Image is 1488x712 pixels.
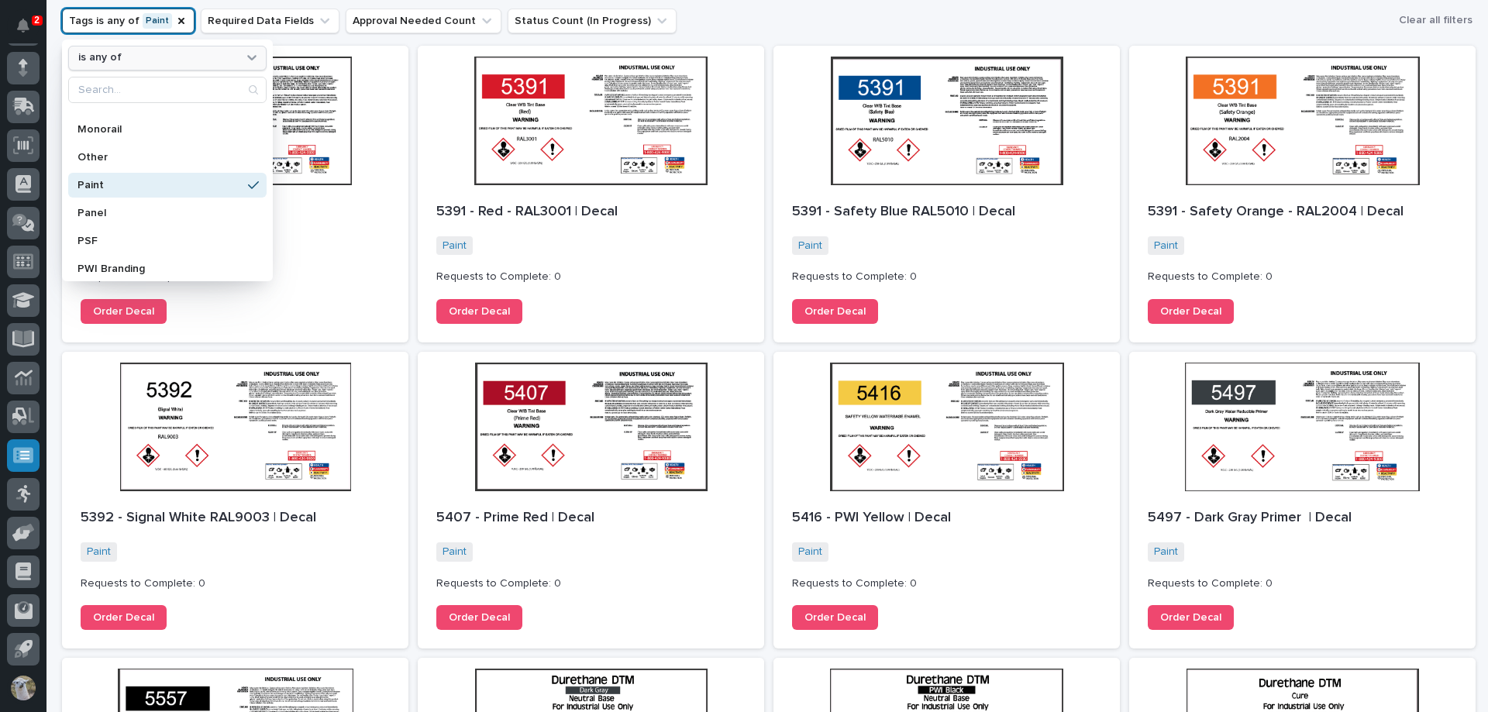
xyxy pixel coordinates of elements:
span: Order Decal [449,612,510,623]
p: Paint [77,180,242,191]
span: Order Decal [93,612,154,623]
button: Required Data Fields [201,9,339,33]
a: Paint [443,239,467,253]
p: Requests to Complete: 0 [1148,577,1457,590]
a: 5392 - Signal White RAL9003 | DecalPaint Requests to Complete: 0Order Decal [62,352,408,648]
a: Order Decal [436,605,522,630]
p: Requests to Complete: 0 [792,577,1101,590]
a: Paint [1154,545,1178,559]
p: 5391 - Safety Orange - RAL2004 | Decal [1148,204,1457,221]
button: Status Count (In Progress) [508,9,677,33]
p: Requests to Complete: 0 [436,270,746,284]
p: Requests to Complete: 0 [81,577,390,590]
a: 5407 - Prime Red | DecalPaint Requests to Complete: 0Order Decal [418,352,764,648]
p: Requests to Complete: 0 [436,577,746,590]
a: Order Decal [792,605,878,630]
a: Order Decal [436,299,522,324]
a: Paint [798,545,822,559]
a: Paint [1154,239,1178,253]
span: Order Decal [1160,612,1221,623]
button: users-avatar [7,672,40,704]
input: Search [69,77,266,102]
button: Clear all filters [1393,7,1472,33]
p: 5391 - Safety Blue RAL5010 | Decal [792,204,1101,221]
p: PWI Branding [77,263,242,274]
span: Order Decal [804,612,866,623]
p: is any of [78,51,122,64]
span: Order Decal [1160,306,1221,317]
a: Order Decal [792,299,878,324]
p: Requests to Complete: 0 [1148,270,1457,284]
p: 5391 - Red - RAL3001 | Decal [436,204,746,221]
a: Paint [798,239,822,253]
span: Order Decal [93,306,154,317]
div: Notifications2 [19,19,40,43]
p: Requests to Complete: 0 [792,270,1101,284]
p: 5407 - Prime Red | Decal [436,510,746,527]
a: Paint [87,545,111,559]
p: PSF [77,236,242,246]
div: Search [68,77,267,103]
span: Order Decal [449,306,510,317]
button: Approval Needed Count [346,9,501,33]
p: Other [77,152,242,163]
p: Panel [77,208,242,218]
a: Order Decal [81,299,167,324]
a: Order Decal [81,605,167,630]
a: 5391 - Safety Blue RAL5010 | DecalPaint Requests to Complete: 0Order Decal [773,46,1120,342]
a: 5391 - Safety Orange - RAL2004 | DecalPaint Requests to Complete: 0Order Decal [1129,46,1476,342]
a: Order Decal [1148,299,1234,324]
a: 5497 - Dark Gray Primer | DecalPaint Requests to Complete: 0Order Decal [1129,352,1476,648]
span: Clear all filters [1399,13,1472,27]
p: 5392 - Signal White RAL9003 | Decal [81,510,390,527]
a: 5391 - Red - RAL3001 | DecalPaint Requests to Complete: 0Order Decal [418,46,764,342]
p: 2 [34,15,40,26]
a: Order Decal [1148,605,1234,630]
span: Order Decal [804,306,866,317]
button: Notifications [7,9,40,42]
p: 5497 - Dark Gray Primer | Decal [1148,510,1457,527]
a: Paint [443,545,467,559]
p: 5416 - PWI Yellow | Decal [792,510,1101,527]
p: Monorail [77,124,242,135]
a: 5416 - PWI Yellow | DecalPaint Requests to Complete: 0Order Decal [773,352,1120,648]
button: Tags [62,9,195,33]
